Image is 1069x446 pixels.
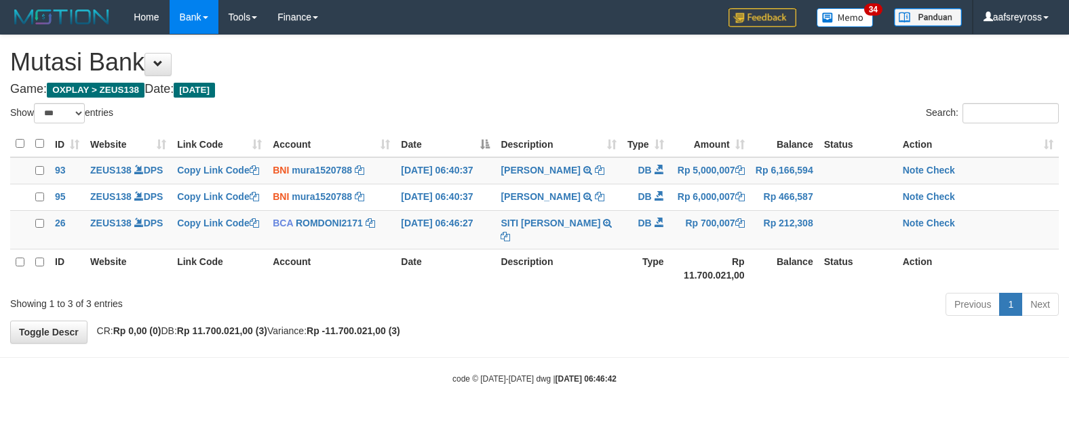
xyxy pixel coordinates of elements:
a: Note [903,165,924,176]
td: Rp 5,000,007 [669,157,750,184]
th: Amount: activate to sort column ascending [669,131,750,157]
td: [DATE] 06:40:37 [395,157,495,184]
a: Copy Link Code [177,165,259,176]
td: Rp 212,308 [750,210,819,249]
th: Description [495,249,621,287]
th: ID [50,249,85,287]
a: mura1520788 [292,191,352,202]
td: Rp 700,007 [669,210,750,249]
td: DPS [85,157,172,184]
th: Description: activate to sort column ascending [495,131,621,157]
a: Previous [946,293,1000,316]
th: Type: activate to sort column ascending [622,131,669,157]
th: Balance [750,131,819,157]
span: 95 [55,191,66,202]
span: [DATE] [174,83,215,98]
a: 1 [999,293,1022,316]
a: Check [927,218,955,228]
span: 26 [55,218,66,228]
label: Show entries [10,103,113,123]
label: Search: [926,103,1059,123]
a: Copy Rp 700,007 to clipboard [735,218,745,228]
th: Website [85,249,172,287]
span: BNI [273,191,289,202]
a: ROMDONI2171 [296,218,363,228]
div: Showing 1 to 3 of 3 entries [10,291,435,310]
a: Copy Rp 6,000,007 to clipboard [735,191,745,202]
a: Copy Link Code [177,218,259,228]
span: DB [638,218,651,228]
strong: Rp 11.700.021,00 (3) [177,325,267,336]
th: Account: activate to sort column ascending [267,131,395,157]
span: 34 [864,3,882,16]
th: Balance [750,249,819,287]
a: Copy SITI MULYANI to clipboard [595,165,604,176]
a: Note [903,191,924,202]
th: ID: activate to sort column ascending [50,131,85,157]
a: ZEUS138 [90,165,132,176]
img: panduan.png [894,8,962,26]
span: BCA [273,218,293,228]
th: Link Code: activate to sort column ascending [172,131,267,157]
a: Check [927,191,955,202]
th: Link Code [172,249,267,287]
a: Note [903,218,924,228]
th: Account [267,249,395,287]
th: Date [395,249,495,287]
td: [DATE] 06:40:37 [395,184,495,210]
span: BNI [273,165,289,176]
a: Next [1022,293,1059,316]
th: Action: activate to sort column ascending [897,131,1059,157]
span: CR: DB: Variance: [90,325,400,336]
a: Copy mura1520788 to clipboard [355,191,364,202]
strong: [DATE] 06:46:42 [556,374,617,384]
a: Copy ROMDONI2171 to clipboard [366,218,375,228]
th: Rp 11.700.021,00 [669,249,750,287]
th: Status [819,249,897,287]
td: DPS [85,210,172,249]
th: Website: activate to sort column ascending [85,131,172,157]
span: 93 [55,165,66,176]
td: DPS [85,184,172,210]
img: MOTION_logo.png [10,7,113,27]
span: OXPLAY > ZEUS138 [47,83,144,98]
th: Date: activate to sort column descending [395,131,495,157]
small: code © [DATE]-[DATE] dwg | [452,374,617,384]
a: Copy SITI MULYANI to clipboard [595,191,604,202]
a: ZEUS138 [90,191,132,202]
select: Showentries [34,103,85,123]
img: Feedback.jpg [728,8,796,27]
strong: Rp 0,00 (0) [113,325,161,336]
th: Action [897,249,1059,287]
a: Copy Link Code [177,191,259,202]
a: Copy SITI NURLITA SAPIT to clipboard [501,231,510,242]
td: Rp 6,000,007 [669,184,750,210]
span: DB [638,165,651,176]
a: Check [927,165,955,176]
td: Rp 6,166,594 [750,157,819,184]
h1: Mutasi Bank [10,49,1059,76]
a: Copy Rp 5,000,007 to clipboard [735,165,745,176]
span: DB [638,191,651,202]
a: Copy mura1520788 to clipboard [355,165,364,176]
td: [DATE] 06:46:27 [395,210,495,249]
a: SITI [PERSON_NAME] [501,218,600,228]
a: [PERSON_NAME] [501,191,580,202]
strong: Rp -11.700.021,00 (3) [307,325,400,336]
img: Button%20Memo.svg [817,8,874,27]
h4: Game: Date: [10,83,1059,96]
input: Search: [963,103,1059,123]
a: mura1520788 [292,165,352,176]
th: Status [819,131,897,157]
th: Type [622,249,669,287]
td: Rp 466,587 [750,184,819,210]
a: ZEUS138 [90,218,132,228]
a: [PERSON_NAME] [501,165,580,176]
a: Toggle Descr [10,321,88,344]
